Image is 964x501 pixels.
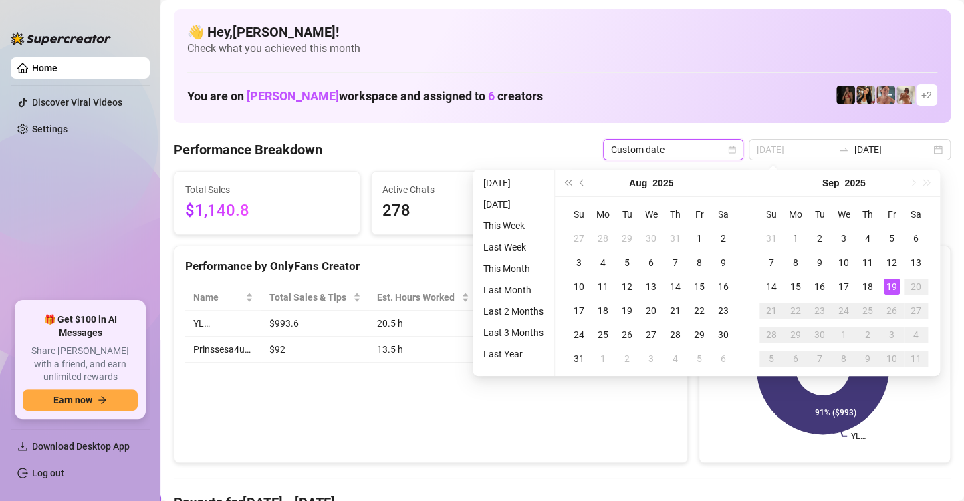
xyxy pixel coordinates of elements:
div: 11 [860,255,876,271]
td: 2025-09-11 [856,251,880,275]
img: Green [896,86,915,104]
div: 10 [836,255,852,271]
div: 6 [908,230,924,246]
span: 6 [488,89,495,103]
div: 29 [691,327,707,343]
td: 2025-08-17 [567,299,591,323]
th: Mo [591,202,615,226]
div: 1 [836,327,852,343]
th: We [639,202,663,226]
td: 2025-08-22 [687,299,711,323]
td: 2025-09-28 [759,323,784,347]
div: 9 [812,255,828,271]
li: Last Week [478,239,549,255]
span: [PERSON_NAME] [247,89,339,103]
span: 🎁 Get $100 in AI Messages [23,313,138,339]
div: 20 [908,279,924,295]
td: 2025-08-18 [591,299,615,323]
span: swap-right [838,144,849,155]
span: Total Sales [185,182,349,197]
div: 8 [691,255,707,271]
div: 25 [860,303,876,319]
div: 3 [884,327,900,343]
td: 2025-09-03 [832,226,856,251]
td: 2025-08-21 [663,299,687,323]
div: 7 [812,351,828,367]
td: 2025-08-12 [615,275,639,299]
span: Name [193,290,243,305]
span: calendar [728,146,736,154]
div: 23 [812,303,828,319]
td: 2025-09-06 [904,226,928,251]
button: Choose a month [822,170,840,196]
td: 2025-08-23 [711,299,735,323]
li: Last Year [478,346,549,362]
span: arrow-right [98,395,107,405]
td: 2025-09-08 [784,251,808,275]
td: 2025-08-28 [663,323,687,347]
div: 11 [908,351,924,367]
div: 2 [812,230,828,246]
button: Choose a year [652,170,673,196]
span: Custom date [611,140,735,160]
td: 2025-08-31 [567,347,591,371]
button: Last year (Control + left) [560,170,575,196]
th: Tu [808,202,832,226]
div: 6 [643,255,659,271]
span: Check what you achieved this month [187,41,937,56]
span: to [838,144,849,155]
td: 2025-10-06 [784,347,808,371]
td: 20.5 h [369,311,477,337]
div: 23 [715,303,731,319]
td: YL… [185,311,261,337]
div: 22 [691,303,707,319]
div: 20 [643,303,659,319]
td: 2025-07-27 [567,226,591,251]
div: 17 [836,279,852,295]
li: [DATE] [478,196,549,212]
a: Settings [32,124,68,134]
td: 2025-09-01 [591,347,615,371]
td: 2025-08-08 [687,251,711,275]
div: 28 [667,327,683,343]
div: 8 [836,351,852,367]
td: $92 [261,337,369,363]
div: 16 [812,279,828,295]
td: 2025-09-01 [784,226,808,251]
td: 2025-08-09 [711,251,735,275]
div: 26 [619,327,635,343]
th: Sa [711,202,735,226]
div: 15 [788,279,804,295]
text: YL… [851,432,866,441]
div: 28 [763,327,779,343]
a: Log out [32,468,64,478]
td: 2025-08-29 [687,323,711,347]
div: 2 [619,351,635,367]
div: 17 [571,303,587,319]
td: 2025-08-16 [711,275,735,299]
div: 10 [884,351,900,367]
div: 21 [763,303,779,319]
th: Tu [615,202,639,226]
td: 2025-09-24 [832,299,856,323]
td: 2025-10-05 [759,347,784,371]
td: 2025-10-04 [904,323,928,347]
div: 19 [619,303,635,319]
div: 7 [667,255,683,271]
span: Download Desktop App [32,441,130,452]
div: 15 [691,279,707,295]
td: 2025-08-07 [663,251,687,275]
img: logo-BBDzfeDw.svg [11,32,111,45]
td: 2025-07-30 [639,226,663,251]
div: 28 [595,230,611,246]
span: Share [PERSON_NAME] with a friend, and earn unlimited rewards [23,345,138,384]
div: 1 [691,230,707,246]
td: 2025-08-10 [567,275,591,299]
span: Active Chats [382,182,546,197]
td: 2025-08-24 [567,323,591,347]
div: 5 [884,230,900,246]
td: Prinssesa4u… [185,337,261,363]
div: 24 [836,303,852,319]
td: 2025-09-22 [784,299,808,323]
span: 278 [382,198,546,224]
